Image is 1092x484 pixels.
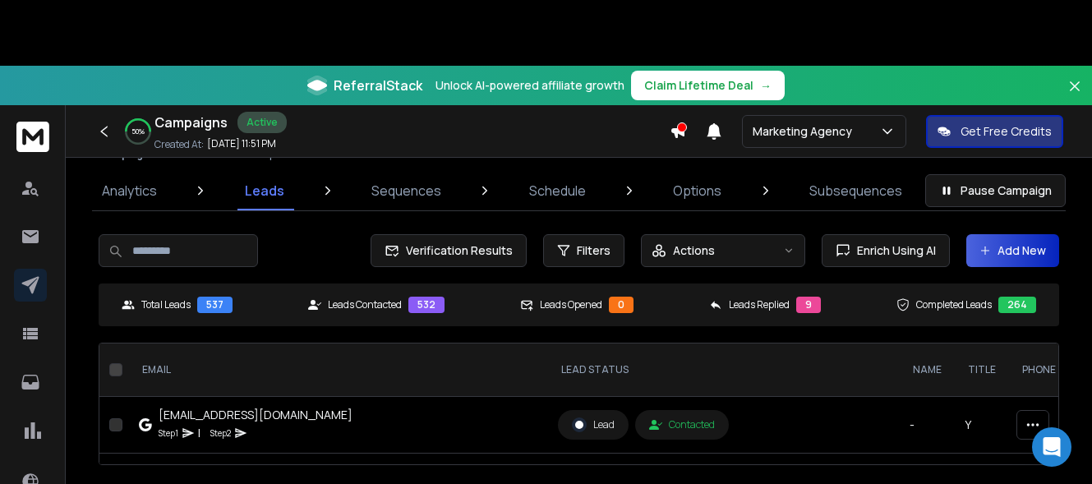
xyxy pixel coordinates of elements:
[572,417,615,432] div: Lead
[399,242,513,259] span: Verification Results
[131,127,145,136] p: 50 %
[210,425,231,441] p: Step 2
[955,343,1009,397] th: title
[141,298,191,311] p: Total Leads
[1064,76,1085,115] button: Close banner
[900,343,955,397] th: NAME
[159,425,178,441] p: Step 1
[729,298,790,311] p: Leads Replied
[900,397,955,454] td: -
[197,297,233,313] div: 537
[925,174,1066,207] button: Pause Campaign
[371,234,527,267] button: Verification Results
[649,418,715,431] div: Contacted
[760,77,772,94] span: →
[673,242,715,259] p: Actions
[159,407,352,423] div: [EMAIL_ADDRESS][DOMAIN_NAME]
[408,297,445,313] div: 532
[235,171,294,210] a: Leads
[328,298,402,311] p: Leads Contacted
[362,171,451,210] a: Sequences
[850,242,936,259] span: Enrich Using AI
[207,137,276,150] p: [DATE] 11:51 PM
[809,181,902,201] p: Subsequences
[796,297,821,313] div: 9
[519,171,596,210] a: Schedule
[673,181,721,201] p: Options
[102,181,157,201] p: Analytics
[154,138,204,151] p: Created At:
[966,234,1059,267] button: Add New
[753,123,859,140] p: Marketing Agency
[198,425,200,441] p: |
[129,343,548,397] th: EMAIL
[961,123,1052,140] p: Get Free Credits
[799,171,912,210] a: Subsequences
[334,76,422,95] span: ReferralStack
[371,181,441,201] p: Sequences
[543,234,624,267] button: Filters
[926,115,1063,148] button: Get Free Credits
[154,113,228,132] h1: Campaigns
[245,181,284,201] p: Leads
[1032,427,1071,467] div: Open Intercom Messenger
[237,112,287,133] div: Active
[955,397,1009,454] td: Y
[577,242,611,259] span: Filters
[92,171,167,210] a: Analytics
[540,298,602,311] p: Leads Opened
[663,171,731,210] a: Options
[435,77,624,94] p: Unlock AI-powered affiliate growth
[529,181,586,201] p: Schedule
[159,463,352,480] div: [EMAIL_ADDRESS][DOMAIN_NAME]
[998,297,1036,313] div: 264
[916,298,992,311] p: Completed Leads
[631,71,785,100] button: Claim Lifetime Deal→
[609,297,634,313] div: 0
[548,343,900,397] th: LEAD STATUS
[822,234,950,267] button: Enrich Using AI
